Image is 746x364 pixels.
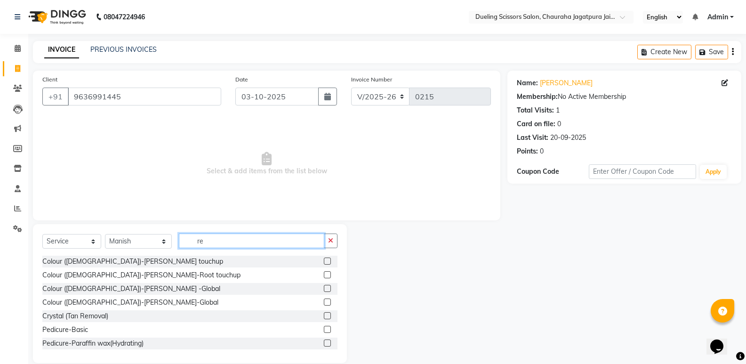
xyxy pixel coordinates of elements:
[179,234,324,248] input: Search or Scan
[556,105,560,115] div: 1
[42,311,108,321] div: Crystal (Tan Removal)
[68,88,221,105] input: Search by Name/Mobile/Email/Code
[517,105,554,115] div: Total Visits:
[557,119,561,129] div: 0
[104,4,145,30] b: 08047224946
[42,325,88,335] div: Pedicure-Basic
[517,146,538,156] div: Points:
[351,75,392,84] label: Invoice Number
[637,45,691,59] button: Create New
[42,284,220,294] div: Colour ([DEMOGRAPHIC_DATA])-[PERSON_NAME] -Global
[707,12,728,22] span: Admin
[42,270,241,280] div: Colour ([DEMOGRAPHIC_DATA])-[PERSON_NAME]-Root touchup
[42,88,69,105] button: +91
[550,133,586,143] div: 20-09-2025
[706,326,737,355] iframe: chat widget
[540,78,593,88] a: [PERSON_NAME]
[517,133,548,143] div: Last Visit:
[42,339,144,348] div: Pedicure-Paraffin wax(Hydrating)
[42,257,223,267] div: Colour ([DEMOGRAPHIC_DATA])-[PERSON_NAME] touchup
[517,167,588,177] div: Coupon Code
[517,119,555,129] div: Card on file:
[235,75,248,84] label: Date
[517,92,558,102] div: Membership:
[700,165,727,179] button: Apply
[24,4,88,30] img: logo
[517,92,732,102] div: No Active Membership
[42,117,491,211] span: Select & add items from the list below
[517,78,538,88] div: Name:
[540,146,544,156] div: 0
[44,41,79,58] a: INVOICE
[42,298,218,307] div: Colour ([DEMOGRAPHIC_DATA])-[PERSON_NAME]-Global
[90,45,157,54] a: PREVIOUS INVOICES
[695,45,728,59] button: Save
[589,164,696,179] input: Enter Offer / Coupon Code
[42,75,57,84] label: Client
